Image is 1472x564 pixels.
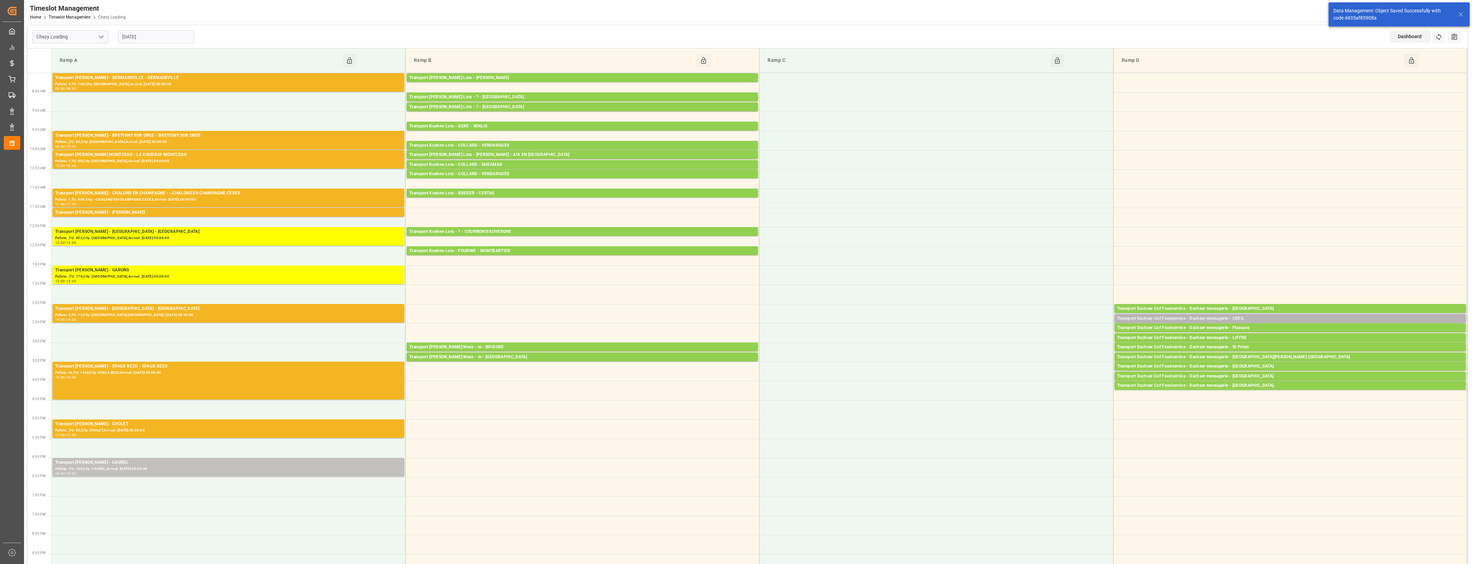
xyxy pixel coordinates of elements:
div: Pallets: ,TU: 19,City: [GEOGRAPHIC_DATA],Arrival: [DATE] 00:00:00 [409,351,755,357]
div: Pallets: ,TU: 85,City: [GEOGRAPHIC_DATA],Arrival: [DATE] 00:00:00 [1117,312,1463,318]
div: Pallets: 4,TU: 12,City: [GEOGRAPHIC_DATA],[GEOGRAPHIC_DATA]: [DATE] 00:00:00 [55,312,401,318]
div: - [65,145,66,148]
div: Pallets: 4,TU: 168,City: [GEOGRAPHIC_DATA],Arrival: [DATE] 00:00:00 [55,81,401,87]
div: Pallets: ,TU: 64,City: [GEOGRAPHIC_DATA],Arrival: [DATE] 00:00:00 [55,139,401,145]
div: Ramp C [765,54,1050,67]
span: 3:00 PM [32,339,46,343]
div: 17:00 [55,433,65,437]
div: Transport Kuehne Lots - BREGER - CESTAS [409,190,755,197]
div: Transport Dachser Cof Foodservice - Dachser messagerie - St Priest [1117,344,1463,351]
div: Transport [PERSON_NAME] - CHOLET [55,421,401,428]
span: 1:30 PM [32,282,46,285]
div: Transport Kuehne Lots - FOURNIE - MONTBARTIER [409,248,755,255]
div: Pallets: 15,TU: 224,City: CARQUEFOU,Arrival: [DATE] 00:00:00 [409,81,755,87]
div: 15:30 [55,376,65,379]
span: 3:30 PM [32,359,46,362]
div: Pallets: 1,TU: ,City: [GEOGRAPHIC_DATA],Arrival: [DATE] 00:00:00 [409,361,755,366]
div: Transport Dachser Cof Foodservice - Dachser messagerie - [GEOGRAPHIC_DATA] [1117,373,1463,380]
span: 12:00 PM [30,224,46,228]
div: Transport Kuehne Lots - DERE - SENLIS [409,123,755,130]
div: Pallets: 1,TU: 209,City: [GEOGRAPHIC_DATA],Arrival: [DATE] 00:00:00 [409,130,755,136]
div: Transport Kuehne Lots - COLLARD - VENDARGUES [409,171,755,178]
input: DD-MM-YYYY [118,30,194,43]
div: Pallets: ,TU: 42,City: RECY,Arrival: [DATE] 00:00:00 [55,216,401,222]
div: Transport [PERSON_NAME] - CHALONS EN CHAMPAGNE - ~CHALONS EN CHAMPAGNE CEDEX [55,190,401,197]
span: 11:00 AM [30,185,46,189]
div: Ramp B [411,54,697,67]
input: Type to search/select [32,30,108,43]
div: - [65,376,66,379]
span: 6:30 PM [32,474,46,478]
div: Pallets: 48,TU: 1498,City: EPAUX BEZU,Arrival: [DATE] 00:00:00 [55,370,401,376]
span: 7:30 PM [32,512,46,516]
div: Transport Dachser Cof Foodservice - Dachser messagerie - CREIL [1117,315,1463,322]
div: 13:30 [66,280,76,283]
a: Home [30,15,41,20]
span: 4:30 PM [32,397,46,401]
div: 14:30 [66,318,76,321]
div: Dashboard [1390,30,1431,43]
div: Pallets: 1,TU: 55,City: [GEOGRAPHIC_DATA],Arrival: [DATE] 00:00:00 [55,158,401,164]
div: 12:30 [66,241,76,244]
div: 11:30 [66,203,76,206]
div: 16:30 [66,376,76,379]
span: 8:00 PM [32,532,46,535]
div: Ramp A [57,54,342,67]
div: Transport [PERSON_NAME] Lots - [PERSON_NAME] [409,75,755,81]
div: Pallets: ,TU: 97,City: [GEOGRAPHIC_DATA],Arrival: [DATE] 00:00:00 [409,158,755,164]
div: 10:00 [55,164,65,167]
span: 10:30 AM [30,166,46,170]
div: Pallets: ,TU: 81,City: [GEOGRAPHIC_DATA],Arrival: [DATE] 00:00:00 [1117,370,1463,376]
div: Pallets: ,TU: 21,City: [GEOGRAPHIC_DATA],Arrival: [DATE] 00:00:00 [1117,389,1463,395]
span: 1:00 PM [32,262,46,266]
div: Transport Kuehne Lots - COLLARD - MIRAMAS [409,161,755,168]
a: Timeslot Management [49,15,91,20]
div: Timeslot Management [30,3,126,13]
span: 12:30 PM [30,243,46,247]
div: Pallets: 1,TU: ,City: VENDARGUES,Arrival: [DATE] 00:00:00 [409,149,755,155]
div: - [65,318,66,321]
div: - [65,87,66,90]
div: Pallets: 6,TU: 84,City: COURNON D'AUVERGNE,Arrival: [DATE] 00:00:00 [409,235,755,241]
div: Transport [PERSON_NAME] MONTCEAU - LE COUDRAY MONTCEAU [55,151,401,158]
div: Pallets: ,TU: 135,City: CAUREL,Arrival: [DATE] 00:00:00 [55,466,401,472]
div: Pallets: 1,TU: 26,City: St Priest,Arrival: [DATE] 00:00:00 [1117,351,1463,357]
div: Transport [PERSON_NAME] Lots - [PERSON_NAME] - AIX EN [GEOGRAPHIC_DATA] [409,151,755,158]
div: 10:00 [66,145,76,148]
div: Pallets: 4,TU: 490,City: [GEOGRAPHIC_DATA],Arrival: [DATE] 00:00:00 [409,197,755,203]
div: 10:30 [66,164,76,167]
div: - [65,280,66,283]
div: Pallets: 1,TU: 32,City: [GEOGRAPHIC_DATA],Arrival: [DATE] 00:00:00 [1117,322,1463,328]
div: Transport [PERSON_NAME] - GARONS [55,267,401,274]
span: 10:00 AM [30,147,46,151]
span: 8:30 PM [32,551,46,555]
div: 18:00 [55,472,65,475]
div: Transport Dachser Cof Foodservice - Dachser messagerie - Flassans [1117,325,1463,331]
div: Pallets: 2,TU: 62,City: MONTBARTIER,Arrival: [DATE] 00:00:00 [409,255,755,260]
span: 2:00 PM [32,301,46,305]
div: Transport Dachser Cof Foodservice - Dachser messagerie - LIFFRE [1117,335,1463,341]
div: - [65,241,66,244]
div: Transport Dachser Cof Foodservice - Dachser messagerie - [GEOGRAPHIC_DATA] [1117,363,1463,370]
div: Transport [PERSON_NAME] - [GEOGRAPHIC_DATA] - [GEOGRAPHIC_DATA] [55,305,401,312]
div: 12:00 [55,241,65,244]
div: Transport Kuehne Lots - ? - COURNON D'AUVERGNE [409,228,755,235]
span: 11:30 AM [30,205,46,208]
div: Pallets: 1,TU: 905,City: ~CHALONS EN CHAMPAGNE CEDEX,Arrival: [DATE] 00:00:00 [55,197,401,203]
div: Pallets: 1,TU: 60,City: [GEOGRAPHIC_DATA][PERSON_NAME],Arrival: [DATE] 00:00:00 [1117,361,1463,366]
span: 6:00 PM [32,455,46,459]
div: 11:00 [55,203,65,206]
div: Transport Dachser Cof Foodservice - Dachser messagerie - [GEOGRAPHIC_DATA][PERSON_NAME]-[GEOGRAPH... [1117,354,1463,361]
div: Pallets: 2,TU: 46,City: LIFFRE,Arrival: [DATE] 00:00:00 [1117,341,1463,347]
div: 18:30 [66,472,76,475]
div: Transport [PERSON_NAME] - BRETIGNY SUR ORGE - BRETIGNY SUR ORGE [55,132,401,139]
div: Pallets: ,TU: 88,City: [GEOGRAPHIC_DATA],Arrival: [DATE] 00:00:00 [1117,380,1463,386]
div: Transport [PERSON_NAME] Lots - ? - [GEOGRAPHIC_DATA] [409,94,755,101]
div: Pallets: ,TU: 452,City: [GEOGRAPHIC_DATA],Arrival: [DATE] 00:00:00 [55,235,401,241]
div: Data Management: Object Saved Successfully with code d435af85908a [1333,7,1451,22]
div: 13:00 [55,280,65,283]
span: 2:30 PM [32,320,46,324]
div: - [65,203,66,206]
div: 17:30 [66,433,76,437]
span: 5:00 PM [32,416,46,420]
